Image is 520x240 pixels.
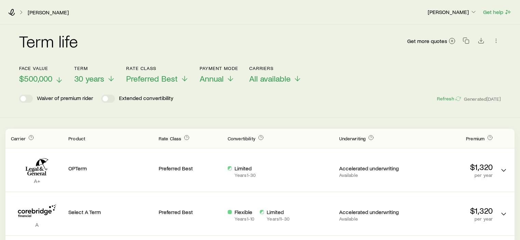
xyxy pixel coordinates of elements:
a: [PERSON_NAME] [27,9,69,16]
span: 30 years [74,74,104,83]
p: Preferred Best [159,209,222,215]
span: Premium [466,136,484,141]
p: $1,320 [408,162,493,172]
a: Download CSV [476,39,486,45]
p: Preferred Best [159,165,222,172]
p: Years 1 - 30 [235,172,256,178]
p: Flexible [235,209,254,215]
p: A+ [11,178,63,184]
span: All available [249,74,291,83]
p: OPTerm [68,165,153,172]
button: Get help [483,8,512,16]
p: per year [408,216,493,222]
p: Accelerated underwriting [339,209,402,215]
span: Carrier [11,136,26,141]
h2: Term life [19,33,78,49]
p: Limited [235,165,256,172]
button: Payment ModeAnnual [200,66,238,84]
span: Product [68,136,85,141]
span: Annual [200,74,224,83]
p: Years 11 - 30 [267,216,290,222]
p: Select A Term [68,209,153,215]
p: Years 1 - 10 [235,216,254,222]
p: Face value [19,66,63,71]
p: Payment Mode [200,66,238,71]
button: Rate ClassPreferred Best [126,66,189,84]
button: [PERSON_NAME] [427,8,477,16]
button: Term30 years [74,66,115,84]
p: Accelerated underwriting [339,165,402,172]
p: [PERSON_NAME] [428,9,477,15]
span: Generated [464,96,501,102]
a: Get more quotes [407,37,456,45]
p: Available [339,216,402,222]
button: Refresh [436,96,461,102]
p: Term [74,66,115,71]
p: Limited [267,209,290,215]
p: per year [408,172,493,178]
span: $500,000 [19,74,52,83]
span: Get more quotes [407,38,447,44]
span: Underwriting [339,136,365,141]
span: Convertibility [228,136,255,141]
p: Extended convertibility [119,95,173,103]
span: Preferred Best [126,74,178,83]
span: Rate Class [159,136,182,141]
p: A [11,221,63,228]
button: Face value$500,000 [19,66,63,84]
p: Carriers [249,66,302,71]
p: $1,320 [408,206,493,215]
p: Rate Class [126,66,189,71]
button: CarriersAll available [249,66,302,84]
p: Available [339,172,402,178]
p: Waiver of premium rider [37,95,93,103]
span: [DATE] [486,96,501,102]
